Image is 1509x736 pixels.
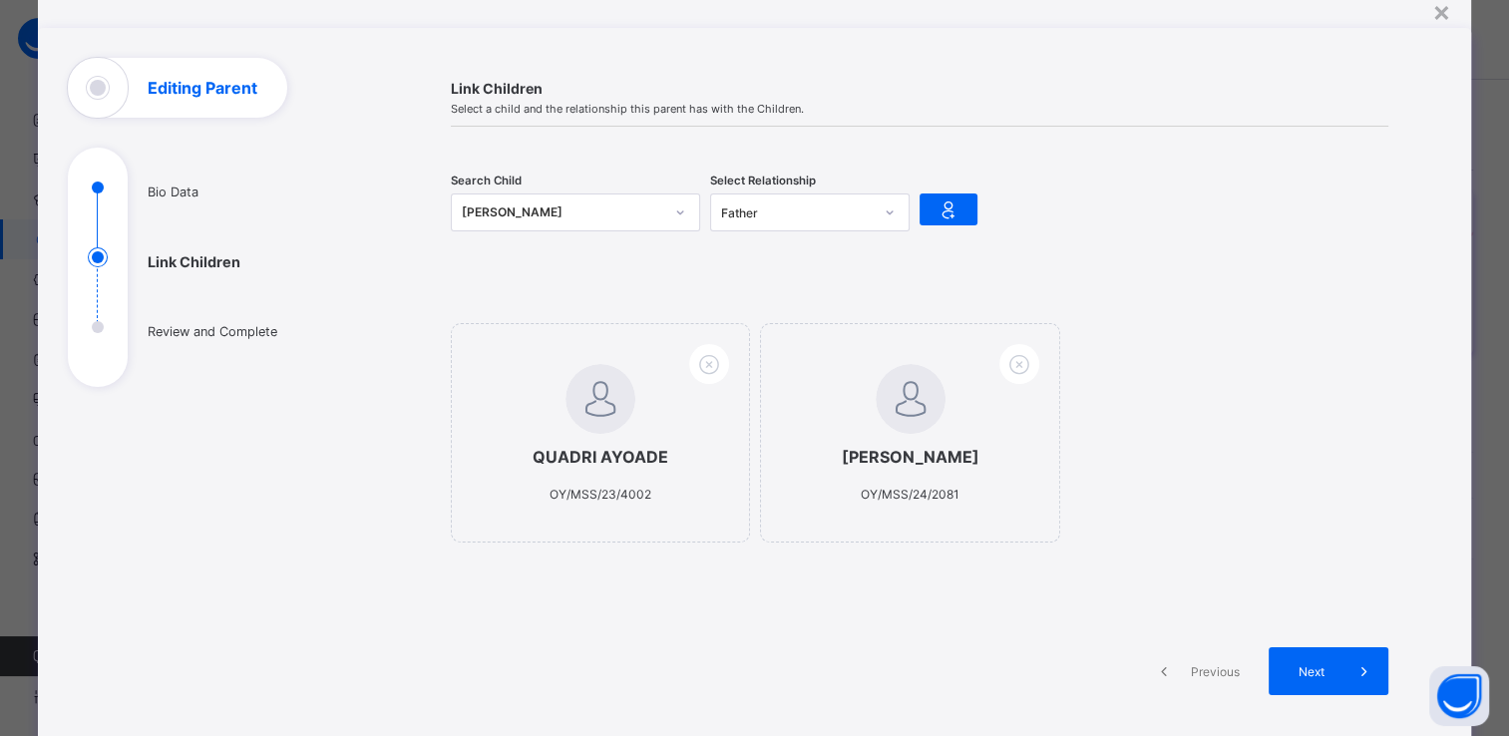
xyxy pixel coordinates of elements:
span: [PERSON_NAME] [801,447,1019,467]
button: Open asap [1429,666,1489,726]
span: OY/MSS/23/4002 [550,487,651,502]
span: Search Child [451,174,522,187]
h1: Editing Parent [148,80,257,96]
span: QUADRI AYOADE [492,447,710,467]
div: Father [721,205,873,220]
span: OY/MSS/24/2081 [861,487,959,502]
span: Next [1284,664,1340,679]
span: Select a child and the relationship this parent has with the Children. [451,102,1388,116]
span: Select Relationship [710,174,816,187]
div: [PERSON_NAME] [462,202,663,222]
span: Link Children [451,80,1388,97]
img: default.svg [876,364,945,434]
img: default.svg [566,364,635,434]
span: Previous [1188,664,1243,679]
